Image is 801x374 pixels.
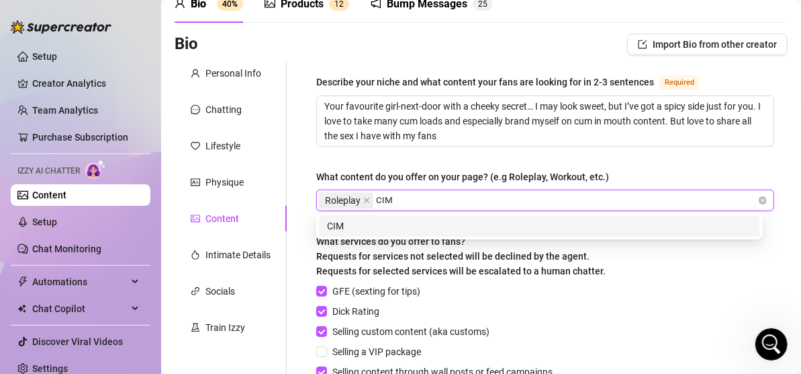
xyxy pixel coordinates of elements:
span: message [191,105,200,114]
span: link [191,287,200,296]
a: Creator Analytics [32,73,140,94]
span: thunderbolt [17,276,28,287]
a: Content [32,190,66,200]
div: Lifestyle [205,139,240,153]
iframe: Intercom live chat [755,328,788,361]
img: Giselle avatar [37,225,53,241]
div: Profile image for Joe [211,22,238,48]
div: CIM [319,215,760,237]
img: AI Chatter [85,159,106,179]
a: Settings [32,363,68,374]
span: Roleplay [325,193,361,208]
span: GFE (sexting for tips) [327,284,426,299]
span: import [638,40,647,49]
span: experiment [191,323,200,332]
div: CIM [327,219,752,233]
button: News [201,250,269,304]
p: Hi [PERSON_NAME] 👋 [27,96,242,141]
input: What content do you offer on your page? (e.g Roleplay, Workout, etc.) [376,192,395,209]
span: close-circle [759,196,767,204]
span: Chat Copilot [32,298,128,320]
span: Import Bio from other creator [653,39,777,50]
span: Selling custom content (aka customs) [327,324,495,339]
div: • 5h ago [134,226,173,240]
div: 🌟 Supercreator [56,226,132,240]
span: Roleplay [319,192,373,209]
span: Messages [78,284,124,293]
a: Purchase Subscription [32,132,128,143]
button: Import Bio from other creator [627,34,788,55]
span: close [363,197,370,204]
p: How can we help? [27,141,242,164]
label: Describe your niche and what content your fans are looking for in 2-3 sentences [316,74,714,90]
div: Recent message [28,192,241,207]
a: Team Analytics [32,105,98,116]
img: Chat Copilot [17,304,26,313]
span: Required [659,75,700,90]
span: Help [157,284,179,293]
button: Messages [67,250,134,304]
div: Train Izzy [205,320,245,335]
div: J [26,225,42,241]
a: Setup [32,217,57,227]
div: Recent messageElla avatarJGiselle avatarAmazing! Thanks for letting us know, I’ll review your bio... [13,181,255,252]
img: logo-BBDzfeDw.svg [11,20,111,34]
div: Socials [205,284,235,299]
a: Setup [32,51,57,62]
a: Discover Viral Videos [32,336,123,347]
span: News [222,284,248,293]
div: Content [205,211,239,226]
span: user [191,69,200,78]
div: Chatting [205,102,242,117]
textarea: Describe your niche and what content your fans are looking for in 2-3 sentences [317,96,773,146]
label: What content do you offer on your page? (e.g Roleplay, Workout, etc.) [316,170,618,184]
div: What content do you offer on your page? (e.g Roleplay, Workout, etc.) [316,170,609,184]
button: Help [134,250,201,304]
span: picture [191,214,200,223]
div: Ella avatarJGiselle avatarAmazing! Thanks for letting us know, I’ll review your bio now and make ... [14,201,254,251]
h3: Bio [175,34,198,55]
span: heart [191,141,200,151]
span: Home [18,284,48,293]
img: Ella avatar [32,214,48,230]
span: fire [191,250,200,260]
span: Dick Rating [327,304,385,319]
span: What services do you offer to fans? Requests for services not selected will be declined by the ag... [316,236,606,276]
span: Selling a VIP package [327,344,426,359]
div: Intimate Details [205,248,271,262]
div: Describe your niche and what content your fans are looking for in 2-3 sentences [316,75,654,89]
span: idcard [191,178,200,187]
img: Profile image for Ella [185,22,212,48]
span: Izzy AI Chatter [17,165,80,178]
img: Profile image for Giselle [160,22,187,48]
div: Physique [205,175,244,190]
img: logo [27,26,132,47]
a: Chat Monitoring [32,244,101,254]
span: Automations [32,271,128,293]
div: Personal Info [205,66,261,81]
